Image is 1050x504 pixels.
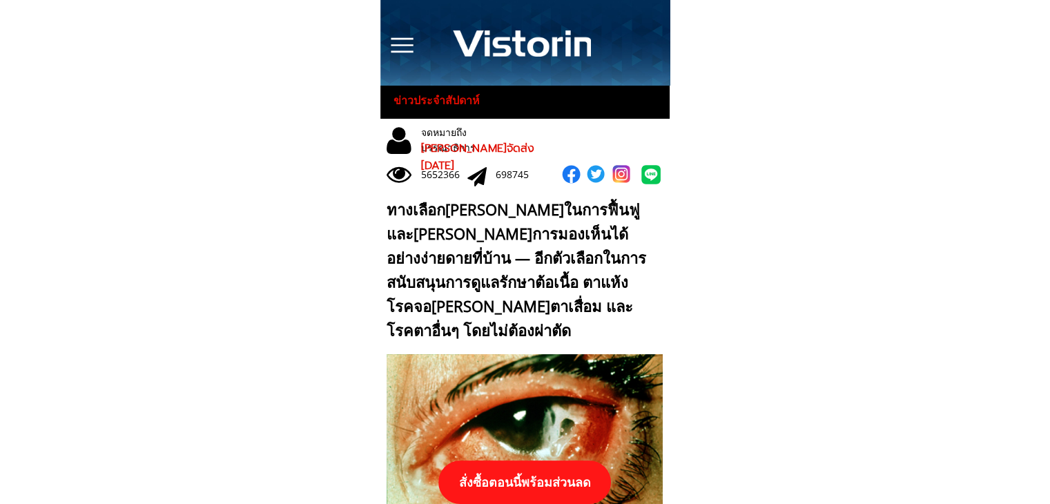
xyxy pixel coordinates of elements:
h3: ข่าวประจำสัปดาห์ [393,92,492,110]
div: 5652366 [421,167,467,182]
div: จดหมายถึงบรรณาธิการ [421,125,521,156]
span: [PERSON_NAME]จัดส่ง [DATE] [421,140,534,175]
div: ทางเลือก[PERSON_NAME]ในการฟื้นฟูและ[PERSON_NAME]การมองเห็นได้อย่างง่ายดายที่บ้าน — อีกตัวเลือกในก... [387,197,657,343]
div: 698745 [496,167,542,182]
p: สั่งซื้อตอนนี้พร้อมส่วนลด [438,461,611,504]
